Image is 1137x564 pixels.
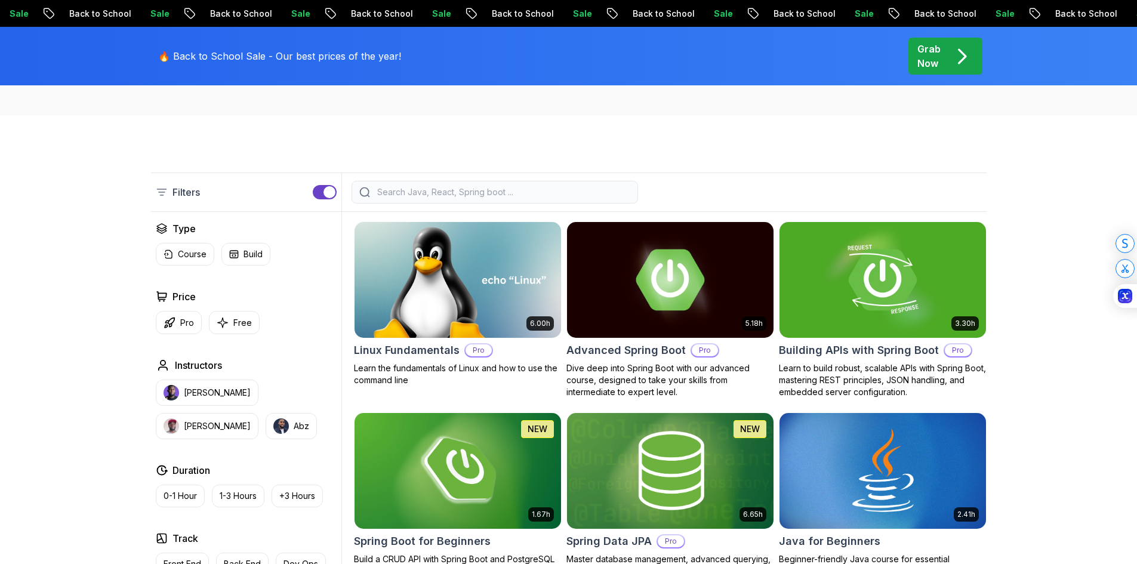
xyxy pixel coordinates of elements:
[355,413,561,529] img: Spring Boot for Beginners card
[178,248,207,260] p: Course
[180,317,194,329] p: Pro
[172,289,196,304] h2: Price
[220,490,257,502] p: 1-3 Hours
[658,535,684,547] p: Pro
[566,221,774,398] a: Advanced Spring Boot card5.18hAdvanced Spring BootProDive deep into Spring Boot with our advanced...
[233,317,252,329] p: Free
[58,8,139,20] p: Back to School
[984,8,1022,20] p: Sale
[279,490,315,502] p: +3 Hours
[172,221,196,236] h2: Type
[421,8,459,20] p: Sale
[244,248,263,260] p: Build
[354,342,460,359] h2: Linux Fundamentals
[779,342,939,359] h2: Building APIs with Spring Boot
[156,311,202,334] button: Pro
[354,533,491,550] h2: Spring Boot for Beginners
[156,485,205,507] button: 0-1 Hour
[957,510,975,519] p: 2.41h
[172,185,200,199] p: Filters
[164,385,179,400] img: instructor img
[294,420,309,432] p: Abz
[917,42,941,70] p: Grab Now
[164,490,197,502] p: 0-1 Hour
[843,8,882,20] p: Sale
[528,423,547,435] p: NEW
[567,222,774,338] img: Advanced Spring Boot card
[355,222,561,338] img: Linux Fundamentals card
[209,311,260,334] button: Free
[1044,8,1125,20] p: Back to School
[692,344,718,356] p: Pro
[779,222,986,338] img: Building APIs with Spring Boot card
[779,362,987,398] p: Learn to build robust, scalable APIs with Spring Boot, mastering REST principles, JSON handling, ...
[156,413,258,439] button: instructor img[PERSON_NAME]
[139,8,177,20] p: Sale
[779,533,880,550] h2: Java for Beginners
[740,423,760,435] p: NEW
[280,8,318,20] p: Sale
[212,485,264,507] button: 1-3 Hours
[945,344,971,356] p: Pro
[156,243,214,266] button: Course
[184,387,251,399] p: [PERSON_NAME]
[762,8,843,20] p: Back to School
[266,413,317,439] button: instructor imgAbz
[184,420,251,432] p: [PERSON_NAME]
[164,418,179,434] img: instructor img
[566,342,686,359] h2: Advanced Spring Boot
[566,533,652,550] h2: Spring Data JPA
[199,8,280,20] p: Back to School
[562,8,600,20] p: Sale
[530,319,550,328] p: 6.00h
[621,8,702,20] p: Back to School
[532,510,550,519] p: 1.67h
[567,413,774,529] img: Spring Data JPA card
[172,463,210,477] h2: Duration
[156,380,258,406] button: instructor img[PERSON_NAME]
[354,221,562,386] a: Linux Fundamentals card6.00hLinux FundamentalsProLearn the fundamentals of Linux and how to use t...
[158,49,401,63] p: 🔥 Back to School Sale - Our best prices of the year!
[272,485,323,507] button: +3 Hours
[702,8,741,20] p: Sale
[743,510,763,519] p: 6.65h
[354,362,562,386] p: Learn the fundamentals of Linux and how to use the command line
[480,8,562,20] p: Back to School
[566,362,774,398] p: Dive deep into Spring Boot with our advanced course, designed to take your skills from intermedia...
[340,8,421,20] p: Back to School
[745,319,763,328] p: 5.18h
[903,8,984,20] p: Back to School
[375,186,630,198] input: Search Java, React, Spring boot ...
[955,319,975,328] p: 3.30h
[779,413,986,529] img: Java for Beginners card
[466,344,492,356] p: Pro
[273,418,289,434] img: instructor img
[779,221,987,398] a: Building APIs with Spring Boot card3.30hBuilding APIs with Spring BootProLearn to build robust, s...
[221,243,270,266] button: Build
[175,358,222,372] h2: Instructors
[172,531,198,545] h2: Track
